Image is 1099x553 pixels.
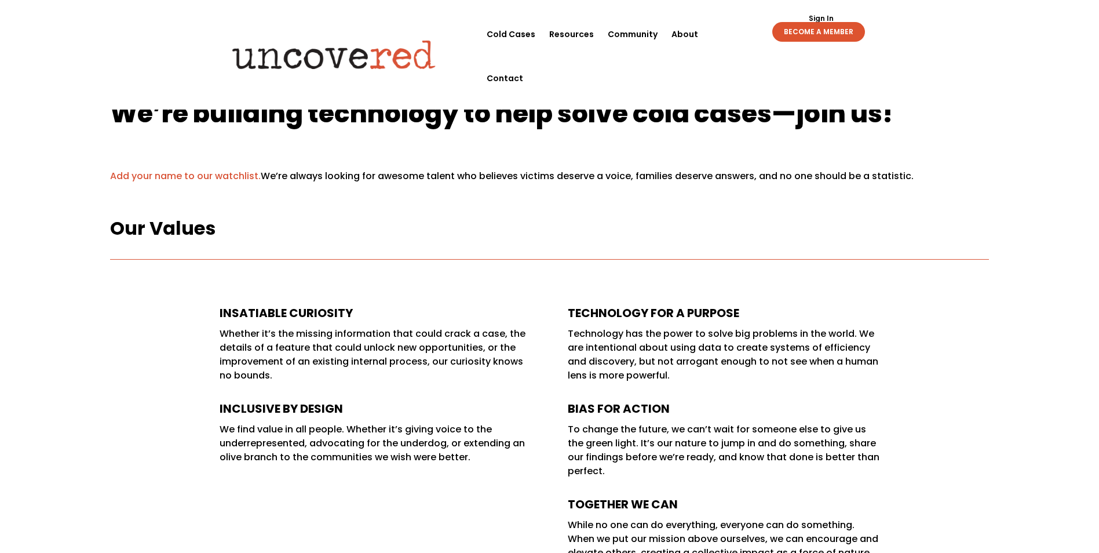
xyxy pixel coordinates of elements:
a: About [671,12,698,56]
p: We find value in all people. Whether it’s giving voice to the underrepresented, advocating for th... [220,423,532,464]
h3: Our Values [110,216,990,248]
strong: Bias For Action [568,401,670,417]
a: Contact [487,56,523,100]
strong: Technology for a Purpose [568,305,739,321]
a: Add your name to our watchlist. [110,169,261,183]
a: Cold Cases [487,12,535,56]
strong: Insatiable Curiosity [220,305,353,321]
a: Resources [549,12,594,56]
a: Community [608,12,658,56]
strong: Inclusive by Design [220,401,343,417]
a: Sign In [802,15,840,22]
span: e’re building technology to help solve cold cases—join us! [137,96,893,131]
p: Technology has the power to solve big problems in the world. We are intentional about using data ... [568,327,880,383]
img: Uncovered logo [222,32,446,77]
h1: W [110,100,990,132]
p: We’re always looking for awesome talent who believes victims deserve a voice, families deserve an... [110,169,990,183]
p: Whether it’s the missing information that could crack a case, the details of a feature that could... [220,327,532,383]
strong: Together We Can [568,496,678,512]
p: To change the future, we can’t wait for someone else to give us the green light. It’s our nature ... [568,423,880,478]
a: BECOME A MEMBER [772,22,865,42]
